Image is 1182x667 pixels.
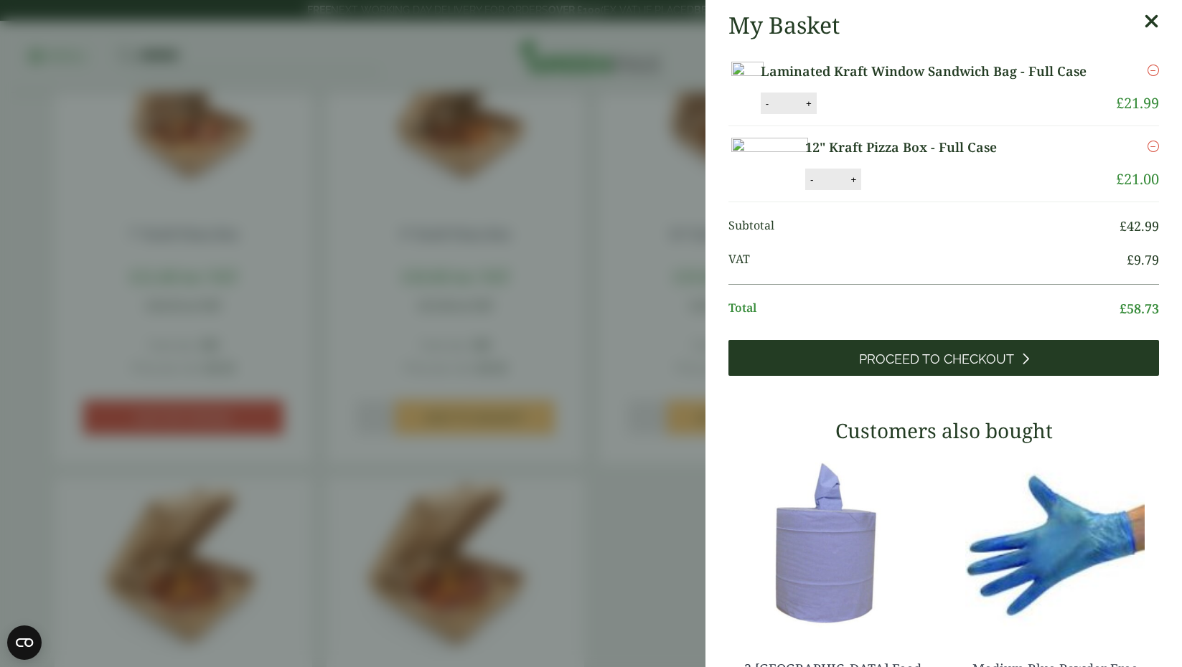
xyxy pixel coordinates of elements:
[1120,300,1159,317] bdi: 58.73
[728,217,1120,236] span: Subtotal
[1148,138,1159,155] a: Remove this item
[1116,169,1124,189] span: £
[1116,93,1124,113] span: £
[1116,93,1159,113] bdi: 21.99
[728,11,840,39] h2: My Basket
[859,351,1014,367] span: Proceed to Checkout
[1120,217,1127,235] span: £
[7,625,42,660] button: Open CMP widget
[1148,62,1159,79] a: Remove this item
[761,62,1102,81] a: Laminated Kraft Window Sandwich Bag - Full Case
[1127,251,1134,268] span: £
[1120,300,1127,317] span: £
[951,453,1159,633] img: 4130015J-Blue-Vinyl-Powder-Free-Gloves-Medium
[1116,169,1159,189] bdi: 21.00
[846,174,860,186] button: +
[802,98,816,110] button: +
[728,453,937,633] img: 3630017-2-Ply-Blue-Centre-Feed-104m
[806,174,817,186] button: -
[728,299,1120,318] span: Total
[728,250,1127,270] span: VAT
[728,419,1159,443] h3: Customers also bought
[761,98,773,110] button: -
[1120,217,1159,235] bdi: 42.99
[805,138,1056,157] a: 12" Kraft Pizza Box - Full Case
[1127,251,1159,268] bdi: 9.79
[728,340,1159,376] a: Proceed to Checkout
